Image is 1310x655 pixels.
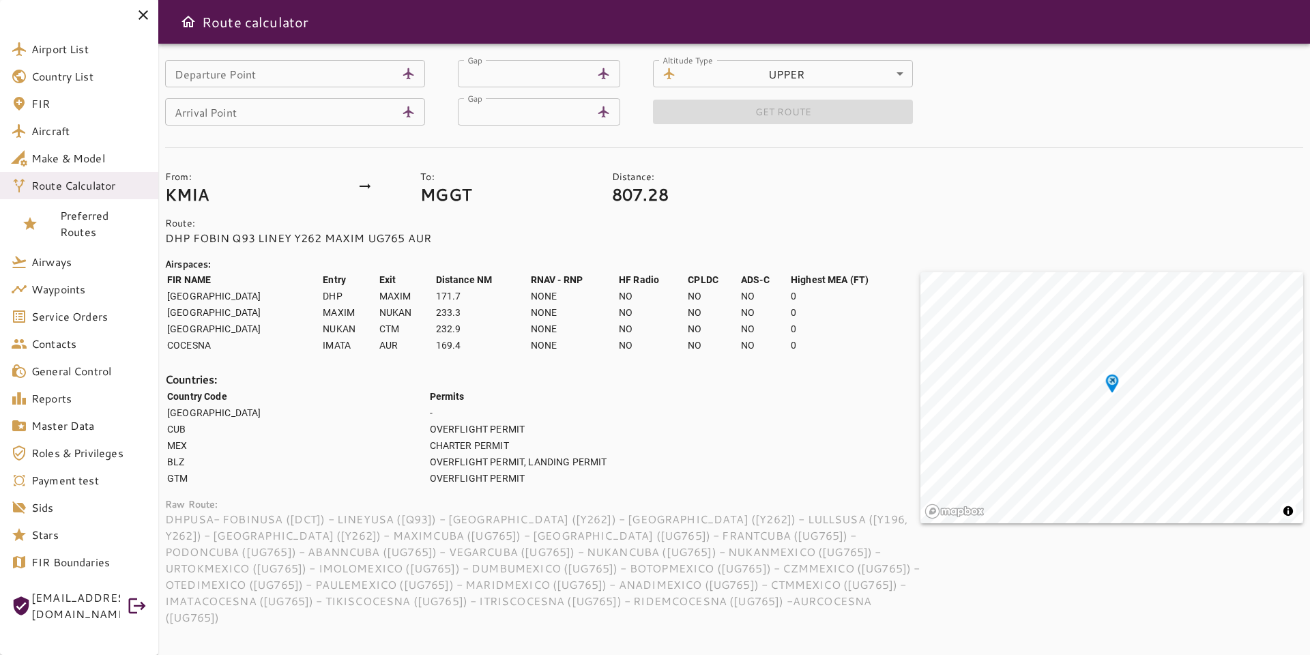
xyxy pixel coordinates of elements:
td: NONE [530,289,617,304]
td: NO [740,305,789,320]
td: NO [618,321,686,336]
td: - [429,405,919,420]
label: Gap [467,92,482,104]
span: Service Orders [31,308,147,325]
a: Mapbox logo [925,504,985,519]
th: Country Code [166,389,428,404]
p: To: [420,170,601,184]
th: RNAV - RNP [530,272,617,287]
h6: Route calculator [202,11,308,33]
td: 0 [790,338,919,353]
span: Preferred Routes [60,207,147,240]
td: NUKAN [379,305,434,320]
span: Airport List [31,41,147,57]
th: ADS-C [740,272,789,287]
td: COCESNA [166,338,321,353]
p: DHPUSA- FOBINUSA ([DCT]) - LINEYUSA ([Q93]) - [GEOGRAPHIC_DATA] ([Y262]) - [GEOGRAPHIC_DATA] ([Y2... [165,511,920,626]
strong: Airspaces: [165,257,212,271]
td: NO [740,321,789,336]
td: 232.9 [435,321,529,336]
th: Entry [322,272,377,287]
p: Route: [165,216,920,230]
p: From: [165,170,346,184]
button: Toggle attribution [1280,503,1296,519]
td: NUKAN [322,321,377,336]
td: CTM [379,321,434,336]
span: FIR Boundaries [31,554,147,570]
td: AUR [379,338,434,353]
td: NONE [530,338,617,353]
td: NO [618,289,686,304]
td: NONE [530,321,617,336]
p: Distance: [612,170,856,184]
td: MAXIM [322,305,377,320]
label: Altitude Type [663,54,713,65]
td: 233.3 [435,305,529,320]
td: [GEOGRAPHIC_DATA] [166,405,428,420]
span: Contacts [31,336,147,352]
span: Country List [31,68,147,85]
strong: 807.28 [612,183,669,206]
td: NO [687,289,739,304]
label: Gap [467,54,482,65]
strong: Countries: [165,371,218,387]
td: CUB [166,422,428,437]
span: Reports [31,390,147,407]
span: Master Data [31,418,147,434]
span: Stars [31,527,147,543]
td: DHP [322,289,377,304]
span: Waypoints [31,281,147,297]
span: Airways [31,254,147,270]
td: NONE [530,305,617,320]
span: Aircraft [31,123,147,139]
th: CPLDC [687,272,739,287]
th: Exit [379,272,434,287]
span: General Control [31,363,147,379]
td: MAXIM [379,289,434,304]
td: GTM [166,471,428,486]
td: [GEOGRAPHIC_DATA] [166,305,321,320]
td: OVERFLIGHT PERMIT [429,471,919,486]
td: OVERFLIGHT PERMIT, LANDING PERMIT [429,454,919,469]
td: CHARTER PERMIT [429,438,919,453]
button: Open drawer [175,8,202,35]
td: 0 [790,289,919,304]
td: OVERFLIGHT PERMIT [429,422,919,437]
span: Route Calculator [31,177,147,194]
span: Roles & Privileges [31,445,147,461]
th: Distance NM [435,272,529,287]
strong: KMIA [165,183,209,206]
span: FIR [31,96,147,112]
p: DHP FOBIN Q93 LINEY Y262 MAXIM UG765 AUR [165,230,920,246]
canvas: Map [920,272,1303,523]
th: Highest MEA (FT) [790,272,919,287]
span: Make & Model [31,150,147,166]
td: BLZ [166,454,428,469]
td: 0 [790,321,919,336]
span: Sids [31,499,147,516]
span: [EMAIL_ADDRESS][DOMAIN_NAME] [31,589,120,622]
th: HF Radio [618,272,686,287]
td: [GEOGRAPHIC_DATA] [166,289,321,304]
div: UPPER [682,60,913,87]
td: [GEOGRAPHIC_DATA] [166,321,321,336]
td: NO [618,305,686,320]
td: IMATA [322,338,377,353]
td: 171.7 [435,289,529,304]
td: 0 [790,305,919,320]
td: NO [687,338,739,353]
td: MEX [166,438,428,453]
td: NO [740,289,789,304]
th: FIR NAME [166,272,321,287]
td: 169.4 [435,338,529,353]
td: NO [687,321,739,336]
td: NO [740,338,789,353]
strong: MGGT [420,183,471,206]
th: Permits [429,389,919,404]
span: Payment test [31,472,147,489]
td: NO [687,305,739,320]
td: NO [618,338,686,353]
strong: Raw Route: [165,497,218,511]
